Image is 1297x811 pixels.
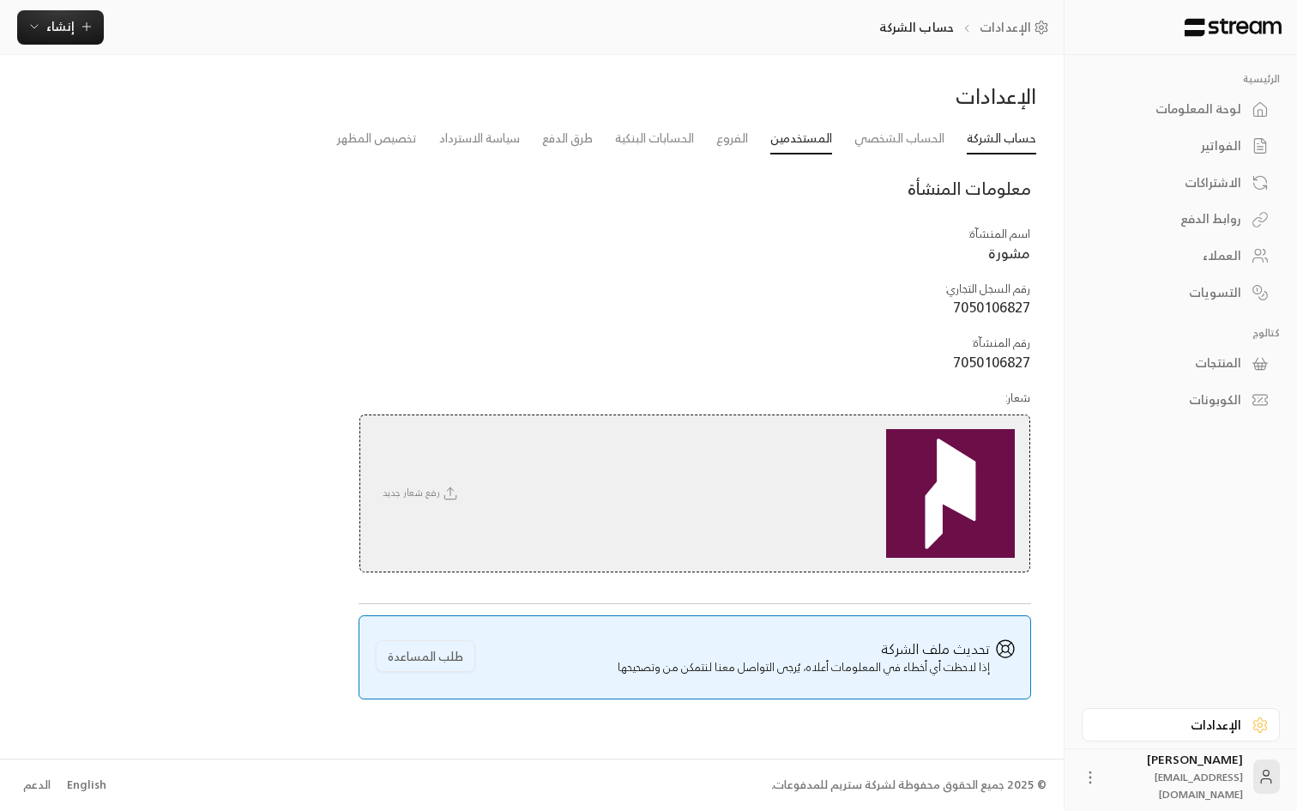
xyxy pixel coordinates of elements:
a: روابط الدفع [1082,203,1280,236]
td: شعار : [359,381,1031,592]
a: التسويات [1082,275,1280,309]
p: حساب الشركة [879,19,954,36]
a: تخصيص المظهر [337,124,417,154]
div: الاشتراكات [1103,174,1241,191]
a: المنتجات [1082,347,1280,380]
p: كتالوج [1082,326,1280,340]
span: إنشاء [46,15,75,37]
a: الحساب الشخصي [854,124,944,154]
a: سياسة الاسترداد [439,124,520,154]
span: تحديث ملف الشركة [881,636,990,661]
button: طلب المساعدة [376,640,475,672]
span: إذا لاحظت أي أخطاء في المعلومات أعلاه، يُرجى التواصل معنا لنتمكن من وتصحيحها [618,639,990,676]
a: الفواتير [1082,130,1280,163]
nav: breadcrumb [879,19,1055,36]
button: إنشاء [17,10,104,45]
span: [EMAIL_ADDRESS][DOMAIN_NAME] [1155,768,1243,803]
a: الكوبونات [1082,384,1280,417]
div: لوحة المعلومات [1103,100,1241,118]
a: الفروع [716,124,748,154]
a: الإعدادات [1082,708,1280,741]
span: مشورة [988,240,1030,265]
span: معلومات المنشأة [908,173,1031,203]
a: حساب الشركة [967,124,1036,154]
a: الإعدادات [980,19,1055,36]
div: © 2025 جميع الحقوق محفوظة لشركة ستريم للمدفوعات. [771,777,1047,794]
td: رقم المنشآة : [359,326,1031,380]
a: الاشتراكات [1082,166,1280,199]
a: المستخدمين [770,124,832,154]
span: 7050106827 [953,294,1030,319]
td: رقم السجل التجاري : [359,272,1031,326]
div: الإعدادات [540,82,1036,110]
div: الإعدادات [1103,717,1241,734]
div: الكوبونات [1103,391,1241,409]
span: رفع شعار جديد [374,484,469,501]
a: الدعم [17,770,56,801]
img: company logo [886,429,1015,558]
a: طرق الدفع [542,124,593,154]
a: العملاء [1082,239,1280,273]
div: المنتجات [1103,354,1241,372]
td: اسم المنشآة : [359,218,1031,272]
a: لوحة المعلومات [1082,93,1280,126]
div: [PERSON_NAME] [1109,751,1243,802]
div: روابط الدفع [1103,210,1241,227]
p: الرئيسية [1082,72,1280,86]
div: الفواتير [1103,137,1241,154]
span: 7050106827 [953,349,1030,374]
a: الحسابات البنكية [615,124,694,154]
img: Logo [1183,18,1283,37]
div: التسويات [1103,284,1241,301]
div: العملاء [1103,247,1241,264]
div: English [67,777,106,794]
